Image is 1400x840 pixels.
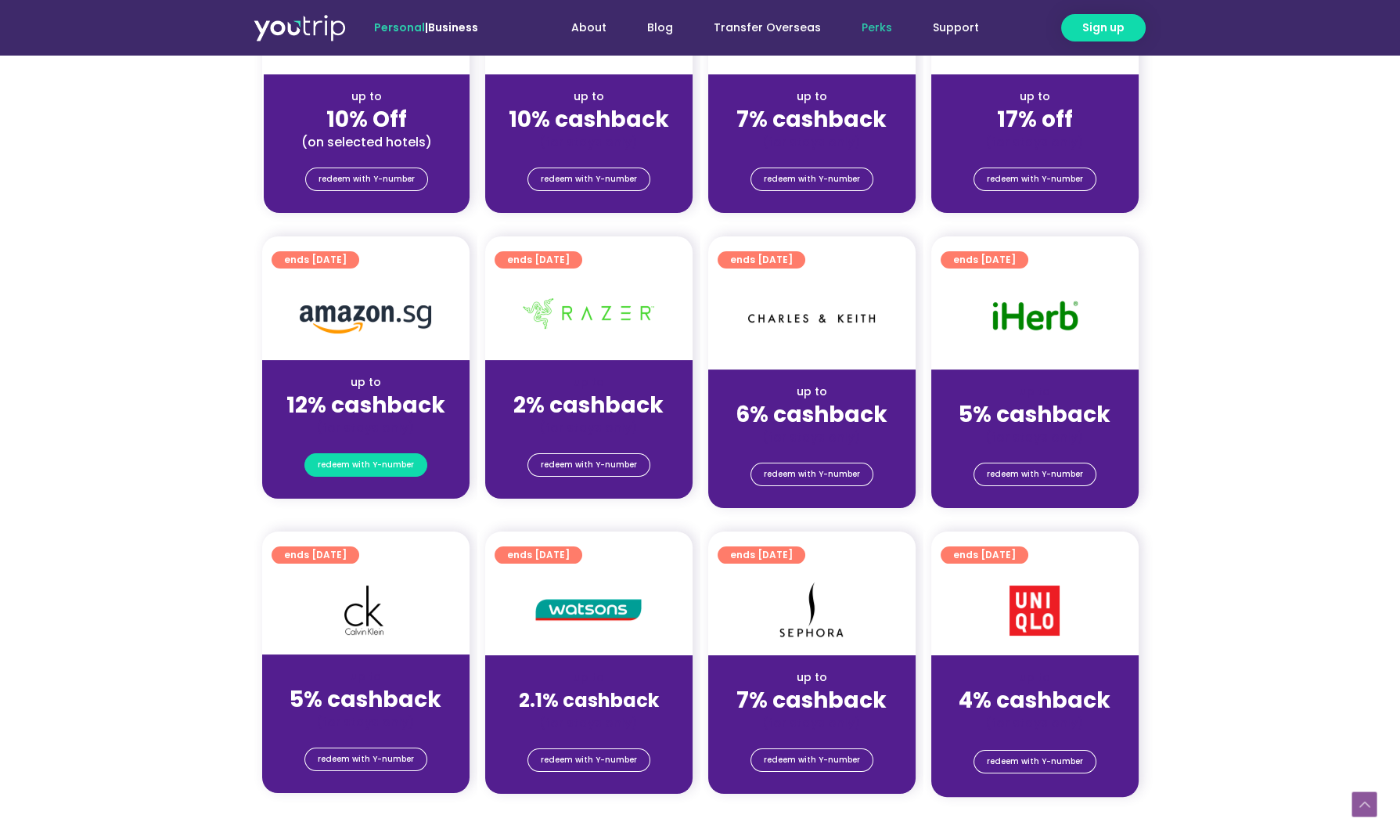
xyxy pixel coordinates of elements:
[974,463,1096,486] a: redeem with Y-number
[275,420,457,436] div: (for stays only)
[318,454,414,476] span: redeem with Y-number
[721,134,903,150] div: (for stays only)
[541,749,637,771] span: redeem with Y-number
[319,168,415,190] span: redeem with Y-number
[944,429,1126,445] div: (for stays only)
[721,715,903,731] div: (for stays only)
[272,546,359,564] a: ends [DATE]
[941,546,1028,564] a: ends [DATE]
[959,685,1110,716] strong: 4% cashback
[718,546,805,564] a: ends [DATE]
[520,13,999,42] nav: Menu
[912,13,999,42] a: Support
[764,463,860,485] span: redeem with Y-number
[541,168,637,190] span: redeem with Y-number
[941,251,1028,269] a: ends [DATE]
[750,168,873,191] a: redeem with Y-number
[721,669,903,686] div: up to
[627,13,693,42] a: Blog
[498,134,680,150] div: (for stays only)
[750,463,873,486] a: redeem with Y-number
[974,168,1096,191] a: redeem with Y-number
[721,88,903,105] div: up to
[527,748,650,772] a: redeem with Y-number
[318,748,414,770] span: redeem with Y-number
[693,13,841,42] a: Transfer Overseas
[959,399,1110,430] strong: 5% cashback
[284,251,347,269] span: ends [DATE]
[974,750,1096,773] a: redeem with Y-number
[987,751,1083,773] span: redeem with Y-number
[953,546,1016,564] span: ends [DATE]
[944,134,1126,150] div: (for stays only)
[764,749,860,771] span: redeem with Y-number
[507,546,570,564] span: ends [DATE]
[997,104,1073,135] strong: 17% off
[944,88,1126,105] div: up to
[326,104,407,135] strong: 10% Off
[944,715,1126,731] div: (for stays only)
[275,669,457,685] div: up to
[987,463,1083,485] span: redeem with Y-number
[498,669,680,686] div: up to
[1061,14,1146,41] a: Sign up
[551,13,627,42] a: About
[541,454,637,476] span: redeem with Y-number
[1082,20,1125,36] span: Sign up
[498,420,680,436] div: (for stays only)
[944,384,1126,400] div: up to
[276,88,457,105] div: up to
[718,251,805,269] a: ends [DATE]
[304,453,427,477] a: redeem with Y-number
[507,251,570,269] span: ends [DATE]
[428,20,478,35] a: Business
[721,429,903,445] div: (for stays only)
[527,453,650,477] a: redeem with Y-number
[736,685,887,716] strong: 7% cashback
[286,390,445,420] strong: 12% cashback
[519,687,659,713] strong: 2.1% cashback
[953,251,1016,269] span: ends [DATE]
[736,399,887,430] strong: 6% cashback
[721,384,903,400] div: up to
[730,546,793,564] span: ends [DATE]
[275,374,457,391] div: up to
[304,748,427,771] a: redeem with Y-number
[374,20,425,35] span: Personal
[498,374,680,391] div: up to
[495,251,582,269] a: ends [DATE]
[730,251,793,269] span: ends [DATE]
[841,13,912,42] a: Perks
[513,390,664,420] strong: 2% cashback
[495,546,582,564] a: ends [DATE]
[374,20,478,35] span: |
[284,546,347,564] span: ends [DATE]
[275,714,457,730] div: (for stays only)
[272,251,359,269] a: ends [DATE]
[276,134,457,150] div: (on selected hotels)
[498,88,680,105] div: up to
[736,104,887,135] strong: 7% cashback
[764,168,860,190] span: redeem with Y-number
[527,168,650,191] a: redeem with Y-number
[305,168,428,191] a: redeem with Y-number
[290,684,441,715] strong: 5% cashback
[987,168,1083,190] span: redeem with Y-number
[750,748,873,772] a: redeem with Y-number
[944,669,1126,686] div: up to
[509,104,669,135] strong: 10% cashback
[498,715,680,731] div: (for stays only)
